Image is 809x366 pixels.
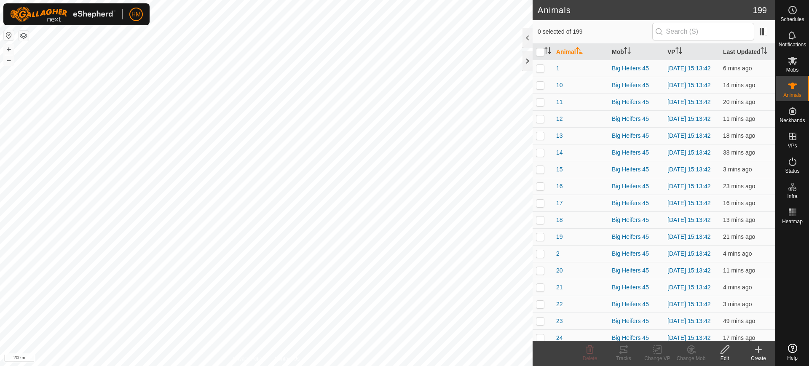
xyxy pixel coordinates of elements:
[612,98,661,107] div: Big Heifers 45
[779,42,806,47] span: Notifications
[556,317,563,326] span: 23
[723,132,755,139] span: 1 Oct 2025, 6:52 pm
[723,284,752,291] span: 1 Oct 2025, 7:05 pm
[723,318,755,324] span: 1 Oct 2025, 6:20 pm
[742,355,775,362] div: Create
[785,168,799,174] span: Status
[4,55,14,65] button: –
[556,98,563,107] span: 11
[667,250,710,257] a: [DATE] 15:13:42
[556,232,563,241] span: 19
[556,182,563,191] span: 16
[556,148,563,157] span: 14
[583,355,597,361] span: Delete
[787,355,798,361] span: Help
[612,148,661,157] div: Big Heifers 45
[612,115,661,123] div: Big Heifers 45
[538,27,652,36] span: 0 selected of 199
[667,200,710,206] a: [DATE] 15:13:42
[723,334,755,341] span: 1 Oct 2025, 6:52 pm
[708,355,742,362] div: Edit
[10,7,115,22] img: Gallagher Logo
[723,233,755,240] span: 1 Oct 2025, 6:48 pm
[556,266,563,275] span: 20
[667,267,710,274] a: [DATE] 15:13:42
[612,199,661,208] div: Big Heifers 45
[723,216,755,223] span: 1 Oct 2025, 6:56 pm
[556,81,563,90] span: 10
[723,166,752,173] span: 1 Oct 2025, 7:06 pm
[723,149,755,156] span: 1 Oct 2025, 6:31 pm
[667,318,710,324] a: [DATE] 15:13:42
[556,334,563,342] span: 24
[664,44,720,60] th: VP
[607,355,640,362] div: Tracks
[786,67,798,72] span: Mobs
[553,44,608,60] th: Animal
[612,232,661,241] div: Big Heifers 45
[667,149,710,156] a: [DATE] 15:13:42
[640,355,674,362] div: Change VP
[612,81,661,90] div: Big Heifers 45
[753,4,767,16] span: 199
[723,65,752,72] span: 1 Oct 2025, 7:04 pm
[667,65,710,72] a: [DATE] 15:13:42
[667,233,710,240] a: [DATE] 15:13:42
[723,183,755,190] span: 1 Oct 2025, 6:47 pm
[667,99,710,105] a: [DATE] 15:13:42
[667,301,710,307] a: [DATE] 15:13:42
[556,131,563,140] span: 13
[776,340,809,364] a: Help
[667,115,710,122] a: [DATE] 15:13:42
[723,301,752,307] span: 1 Oct 2025, 7:07 pm
[19,31,29,41] button: Map Layers
[723,200,755,206] span: 1 Oct 2025, 6:53 pm
[667,284,710,291] a: [DATE] 15:13:42
[544,48,551,55] p-sorticon: Activate to sort
[652,23,754,40] input: Search (S)
[556,300,563,309] span: 22
[782,219,803,224] span: Heatmap
[556,283,563,292] span: 21
[556,165,563,174] span: 15
[780,118,805,123] span: Neckbands
[788,143,797,148] span: VPs
[131,10,141,19] span: HM
[674,355,708,362] div: Change Mob
[780,17,804,22] span: Schedules
[667,216,710,223] a: [DATE] 15:13:42
[556,115,563,123] span: 12
[612,216,661,224] div: Big Heifers 45
[556,64,560,73] span: 1
[612,334,661,342] div: Big Heifers 45
[612,182,661,191] div: Big Heifers 45
[667,183,710,190] a: [DATE] 15:13:42
[612,64,661,73] div: Big Heifers 45
[612,317,661,326] div: Big Heifers 45
[723,82,755,88] span: 1 Oct 2025, 6:56 pm
[612,165,661,174] div: Big Heifers 45
[556,199,563,208] span: 17
[275,355,300,363] a: Contact Us
[233,355,265,363] a: Privacy Policy
[723,250,752,257] span: 1 Oct 2025, 7:06 pm
[723,115,755,122] span: 1 Oct 2025, 6:59 pm
[667,166,710,173] a: [DATE] 15:13:42
[783,93,801,98] span: Animals
[4,30,14,40] button: Reset Map
[576,48,583,55] p-sorticon: Activate to sort
[720,44,775,60] th: Last Updated
[612,266,661,275] div: Big Heifers 45
[4,44,14,54] button: +
[675,48,682,55] p-sorticon: Activate to sort
[612,249,661,258] div: Big Heifers 45
[612,300,661,309] div: Big Heifers 45
[787,194,797,199] span: Infra
[556,216,563,224] span: 18
[624,48,631,55] p-sorticon: Activate to sort
[723,99,755,105] span: 1 Oct 2025, 6:49 pm
[608,44,664,60] th: Mob
[556,249,560,258] span: 2
[667,82,710,88] a: [DATE] 15:13:42
[612,131,661,140] div: Big Heifers 45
